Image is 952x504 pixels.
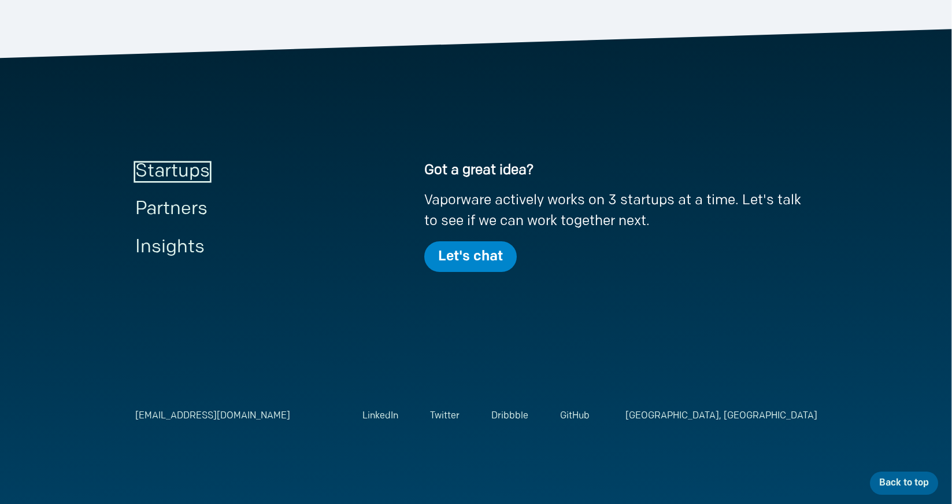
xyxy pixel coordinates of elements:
a: Startups [135,163,210,181]
a: Twitter [430,411,460,421]
button: Back to top [870,472,938,495]
a: [EMAIL_ADDRESS][DOMAIN_NAME] [135,411,290,421]
a: Let's chat [424,241,517,273]
a: Partners [135,200,208,219]
a: Dribbble [491,411,528,421]
p: Vaporware actively works on 3 startups at a time. Let's talk to see if we can work together next. [424,190,817,232]
a: LinkedIn [362,411,398,421]
a: [GEOGRAPHIC_DATA], [GEOGRAPHIC_DATA] [625,411,817,421]
a: Insights [135,238,205,257]
a: GitHub [560,411,590,421]
strong: Got a great idea? [424,164,534,178]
